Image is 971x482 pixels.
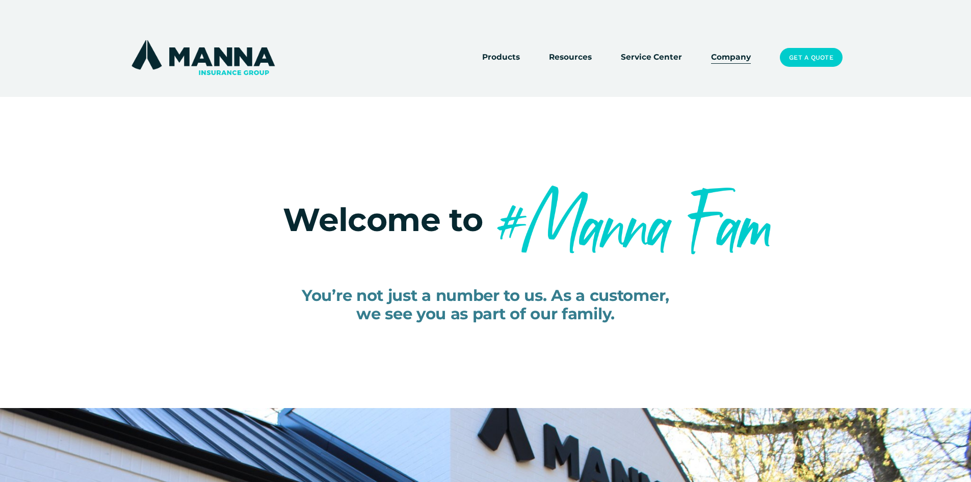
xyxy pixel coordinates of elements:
span: You’re not just a number to us. As a customer, we see you as part of our family. [302,286,669,323]
a: Service Center [621,50,682,65]
img: Manna Insurance Group [129,38,277,78]
a: Company [711,50,751,65]
a: folder dropdown [549,50,592,65]
span: Resources [549,51,592,64]
span: Welcome to [283,200,483,239]
a: Get a Quote [780,48,842,67]
a: folder dropdown [482,50,520,65]
span: Products [482,51,520,64]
